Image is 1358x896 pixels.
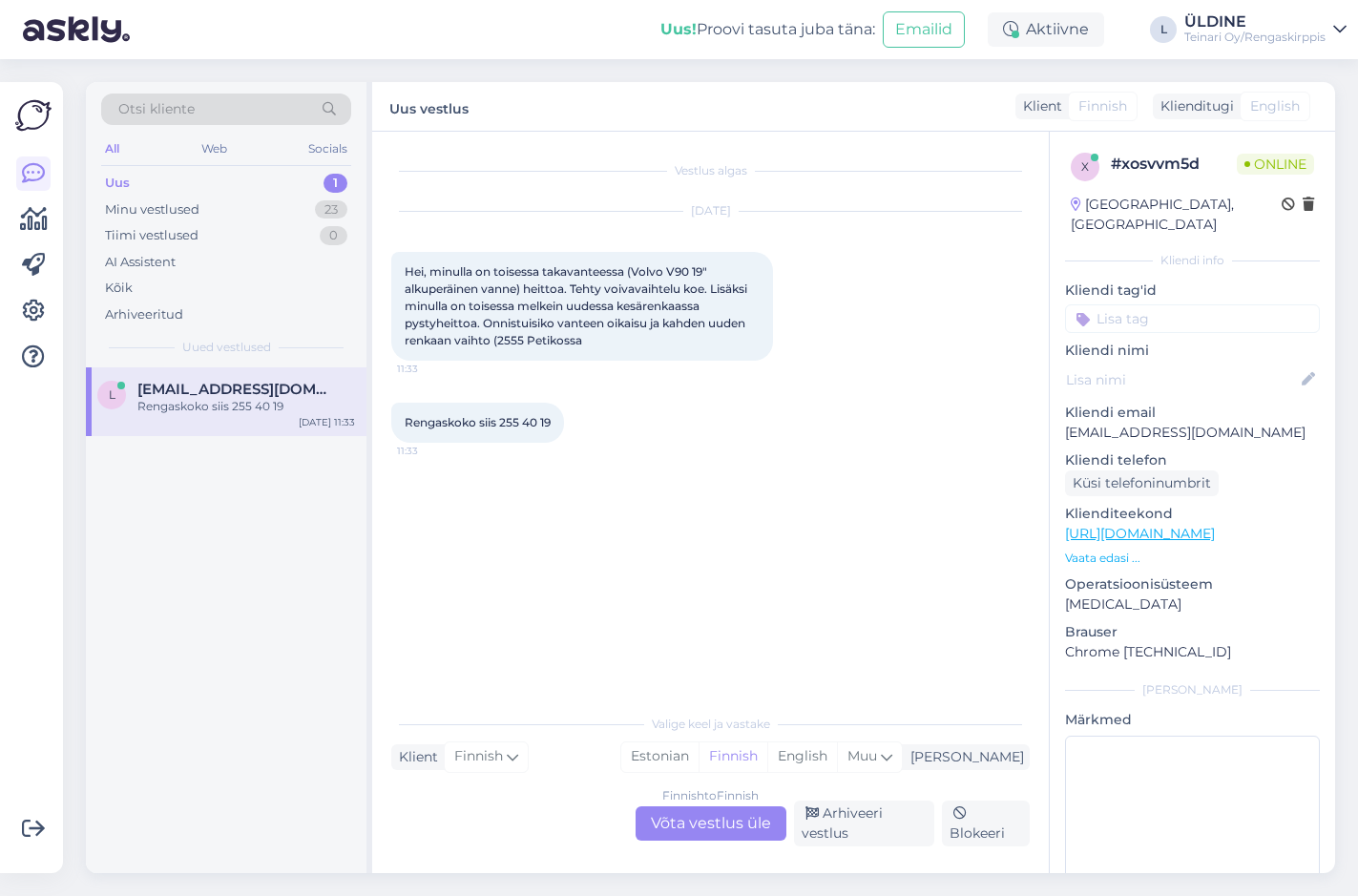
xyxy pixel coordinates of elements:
[397,444,469,458] span: 11:33
[1065,281,1320,301] p: Kliendi tag'id
[903,747,1024,767] div: [PERSON_NAME]
[883,11,965,48] button: Emailid
[391,716,1030,733] div: Valige keel ja vastake
[304,136,351,161] div: Socials
[1111,153,1237,176] div: # xosvvm5d
[105,174,130,193] div: Uus
[315,200,347,219] div: 23
[1065,504,1320,524] p: Klienditeekond
[1065,525,1215,542] a: [URL][DOMAIN_NAME]
[794,801,935,846] div: Arhiveeri vestlus
[660,18,875,41] div: Proovi tasuta juba täna:
[1065,450,1320,470] p: Kliendi telefon
[847,747,877,764] span: Muu
[198,136,231,161] div: Web
[391,747,438,767] div: Klient
[15,97,52,134] img: Askly Logo
[389,94,469,119] label: Uus vestlus
[105,253,176,272] div: AI Assistent
[405,264,750,347] span: Hei, minulla on toisessa takavanteessa (Volvo V90 19" alkuperäinen vanne) heittoa. Tehty voivavai...
[988,12,1104,47] div: Aktiivne
[1065,642,1320,662] p: Chrome [TECHNICAL_ID]
[1184,30,1326,45] div: Teinari Oy/Rengaskirppis
[101,136,123,161] div: All
[105,305,183,324] div: Arhiveeritud
[1065,622,1320,642] p: Brauser
[118,99,195,119] span: Otsi kliente
[405,415,551,429] span: Rengaskoko siis 255 40 19
[137,381,336,398] span: lauri.juutilainen@gmail.com
[942,801,1030,846] div: Blokeeri
[767,742,837,771] div: English
[1150,16,1177,43] div: L
[1078,96,1127,116] span: Finnish
[636,806,786,841] div: Võta vestlus üle
[1065,341,1320,361] p: Kliendi nimi
[182,339,271,356] span: Uued vestlused
[660,20,697,38] b: Uus!
[1065,423,1320,443] p: [EMAIL_ADDRESS][DOMAIN_NAME]
[454,746,503,767] span: Finnish
[320,226,347,245] div: 0
[299,415,355,429] div: [DATE] 11:33
[105,226,198,245] div: Tiimi vestlused
[1065,681,1320,698] div: [PERSON_NAME]
[1015,96,1062,116] div: Klient
[1237,154,1314,175] span: Online
[109,387,115,402] span: l
[391,162,1030,179] div: Vestlus algas
[1066,369,1298,390] input: Lisa nimi
[1065,574,1320,594] p: Operatsioonisüsteem
[1065,403,1320,423] p: Kliendi email
[137,398,355,415] div: Rengaskoko siis 255 40 19
[1065,252,1320,269] div: Kliendi info
[1081,159,1089,174] span: x
[1065,710,1320,730] p: Märkmed
[1065,550,1320,567] p: Vaata edasi ...
[397,362,469,376] span: 11:33
[1065,470,1219,496] div: Küsi telefoninumbrit
[105,279,133,298] div: Kõik
[1184,14,1347,45] a: ÜLDINETeinari Oy/Rengaskirppis
[662,787,759,804] div: Finnish to Finnish
[1065,304,1320,333] input: Lisa tag
[699,742,767,771] div: Finnish
[324,174,347,193] div: 1
[1071,195,1282,235] div: [GEOGRAPHIC_DATA], [GEOGRAPHIC_DATA]
[391,202,1030,219] div: [DATE]
[1065,594,1320,615] p: [MEDICAL_DATA]
[1184,14,1326,30] div: ÜLDINE
[1250,96,1300,116] span: English
[621,742,699,771] div: Estonian
[105,200,199,219] div: Minu vestlused
[1153,96,1234,116] div: Klienditugi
